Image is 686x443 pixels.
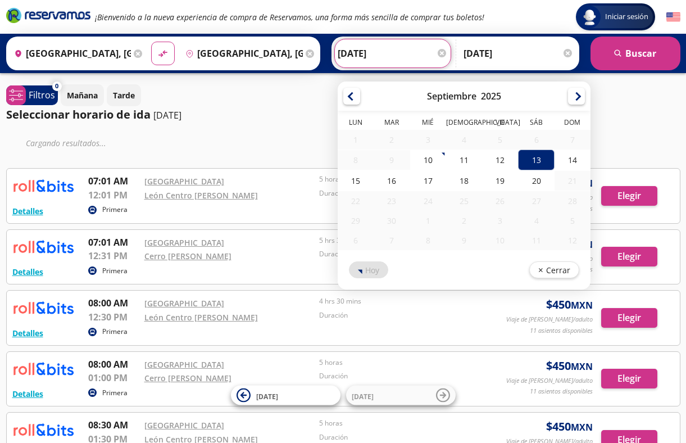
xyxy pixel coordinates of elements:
[530,387,593,396] p: 11 asientos disponibles
[410,211,446,230] div: 01-Oct-25
[482,191,518,211] div: 26-Sep-25
[144,373,231,383] a: Cerro [PERSON_NAME]
[88,188,139,202] p: 12:01 PM
[482,170,518,191] div: 19-Sep-25
[144,359,224,370] a: [GEOGRAPHIC_DATA]
[319,418,489,428] p: 5 horas
[554,191,590,211] div: 28-Sep-25
[144,190,258,201] a: León Centro [PERSON_NAME]
[12,358,74,380] img: RESERVAMOS
[601,11,653,22] span: Iniciar sesión
[464,39,574,67] input: Opcional
[571,421,593,433] small: MXN
[67,89,98,101] p: Mañana
[144,298,224,309] a: [GEOGRAPHIC_DATA]
[554,117,590,130] th: Domingo
[319,358,489,368] p: 5 horas
[666,10,680,24] button: English
[446,170,481,191] div: 18-Sep-25
[12,266,43,278] button: Detalles
[95,12,484,22] em: ¡Bienvenido a la nueva experiencia de compra de Reservamos, una forma más sencilla de comprar tus...
[482,230,518,250] div: 10-Oct-25
[6,7,90,27] a: Brand Logo
[61,84,104,106] button: Mañana
[12,418,74,441] img: RESERVAMOS
[153,109,181,122] p: [DATE]
[319,371,489,381] p: Duración
[10,39,131,67] input: Buscar Origen
[352,391,374,401] span: [DATE]
[338,150,374,170] div: 08-Sep-25
[349,261,388,278] button: Hoy
[338,39,448,67] input: Elegir Fecha
[554,211,590,230] div: 05-Oct-25
[88,236,139,249] p: 07:01 AM
[88,296,139,310] p: 08:00 AM
[427,90,476,102] div: Septiembre
[410,150,446,170] div: 10-Sep-25
[319,174,489,184] p: 5 horas
[601,186,657,206] button: Elegir
[88,418,139,432] p: 08:30 AM
[482,211,518,230] div: 03-Oct-25
[338,211,374,230] div: 29-Sep-25
[88,358,139,371] p: 08:00 AM
[88,174,139,188] p: 07:01 AM
[107,84,141,106] button: Tarde
[144,251,231,261] a: Cerro [PERSON_NAME]
[446,130,481,150] div: 04-Sep-25
[546,358,593,374] span: $ 450
[102,266,128,276] p: Primera
[102,388,128,398] p: Primera
[113,89,135,101] p: Tarde
[518,211,554,230] div: 04-Oct-25
[6,106,151,123] p: Seleccionar horario de ida
[88,249,139,263] p: 12:31 PM
[446,150,481,170] div: 11-Sep-25
[338,130,374,150] div: 01-Sep-25
[346,386,456,405] button: [DATE]
[529,261,579,278] button: Cerrar
[88,371,139,385] p: 01:00 PM
[410,130,446,150] div: 03-Sep-25
[144,176,224,187] a: [GEOGRAPHIC_DATA]
[554,230,590,250] div: 12-Oct-25
[482,150,518,170] div: 12-Sep-25
[6,7,90,24] i: Brand Logo
[374,130,410,150] div: 02-Sep-25
[482,117,518,130] th: Viernes
[102,327,128,337] p: Primera
[102,205,128,215] p: Primera
[12,296,74,319] img: RESERVAMOS
[338,170,374,191] div: 15-Sep-25
[256,391,278,401] span: [DATE]
[374,230,410,250] div: 07-Oct-25
[410,191,446,211] div: 24-Sep-25
[518,150,554,170] div: 13-Sep-25
[601,247,657,266] button: Elegir
[546,418,593,435] span: $ 450
[530,326,593,336] p: 11 asientos disponibles
[12,174,74,197] img: RESERVAMOS
[12,388,43,400] button: Detalles
[319,296,489,306] p: 4 hrs 30 mins
[374,150,410,170] div: 09-Sep-25
[144,420,224,431] a: [GEOGRAPHIC_DATA]
[590,37,680,70] button: Buscar
[446,230,481,250] div: 09-Oct-25
[6,85,58,105] button: 0Filtros
[319,432,489,442] p: Duración
[518,170,554,191] div: 20-Sep-25
[319,310,489,320] p: Duración
[374,117,410,130] th: Martes
[374,170,410,191] div: 16-Sep-25
[554,150,590,170] div: 14-Sep-25
[481,90,501,102] div: 2025
[319,249,489,259] p: Duración
[518,191,554,211] div: 27-Sep-25
[29,88,55,102] p: Filtros
[338,230,374,250] div: 06-Oct-25
[571,360,593,373] small: MXN
[338,117,374,130] th: Lunes
[12,205,43,217] button: Detalles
